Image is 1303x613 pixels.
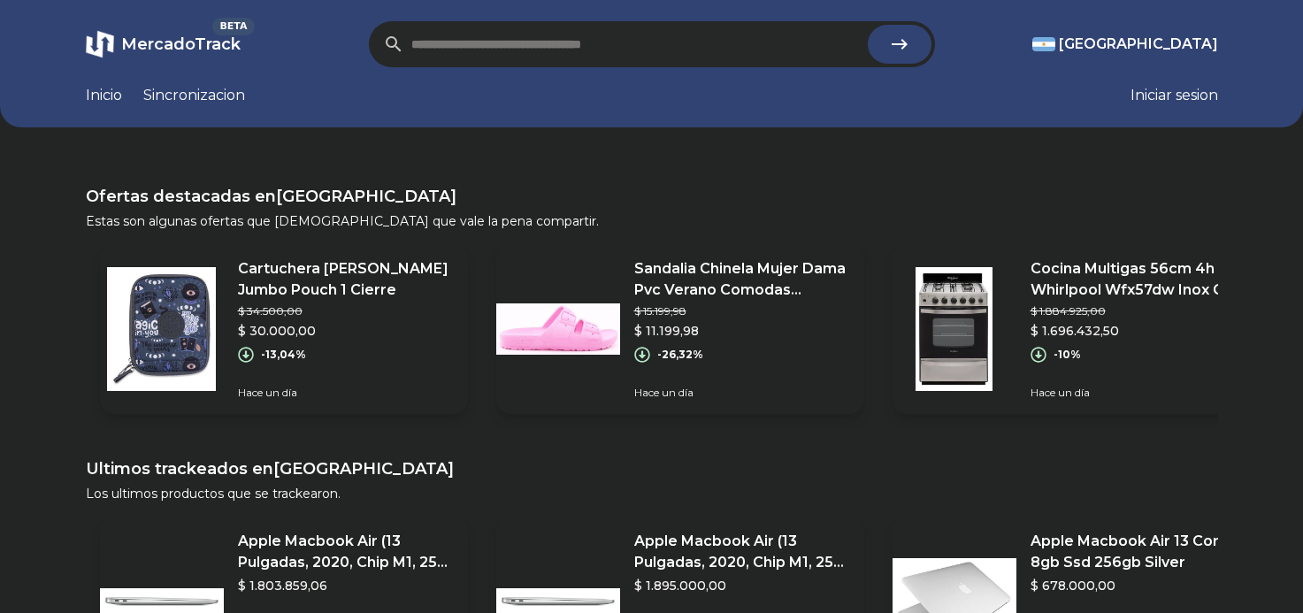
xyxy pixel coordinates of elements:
[238,386,454,400] p: Hace un día
[238,577,454,594] p: $ 1.803.859,06
[1031,531,1246,573] p: Apple Macbook Air 13 Core I5 8gb Ssd 256gb Silver
[1032,37,1055,51] img: Argentina
[100,267,224,391] img: Featured image
[86,85,122,106] a: Inicio
[1031,304,1246,318] p: $ 1.884.925,00
[496,244,864,414] a: Featured imageSandalia Chinela Mujer Dama Pvc Verano Comodas [PERSON_NAME]$ 15.199,98$ 11.199,98-...
[121,34,241,54] span: MercadoTrack
[86,485,1218,502] p: Los ultimos productos que se trackearon.
[143,85,245,106] a: Sincronizacion
[238,531,454,573] p: Apple Macbook Air (13 Pulgadas, 2020, Chip M1, 256 Gb De Ssd, 8 Gb De Ram) - Plata
[634,386,850,400] p: Hace un día
[1131,85,1218,106] button: Iniciar sesion
[893,267,1016,391] img: Featured image
[657,348,703,362] p: -26,32%
[1031,258,1246,301] p: Cocina Multigas 56cm 4h Whirlpool Wfx57dw Inox Grill Timer
[261,348,306,362] p: -13,04%
[893,244,1261,414] a: Featured imageCocina Multigas 56cm 4h Whirlpool Wfx57dw Inox Grill Timer$ 1.884.925,00$ 1.696.432...
[212,18,254,35] span: BETA
[238,304,454,318] p: $ 34.500,00
[634,577,850,594] p: $ 1.895.000,00
[1031,386,1246,400] p: Hace un día
[86,30,241,58] a: MercadoTrackBETA
[1054,348,1081,362] p: -10%
[86,30,114,58] img: MercadoTrack
[238,322,454,340] p: $ 30.000,00
[100,244,468,414] a: Featured imageCartuchera [PERSON_NAME] Jumbo Pouch 1 Cierre$ 34.500,00$ 30.000,00-13,04%Hace un día
[1031,577,1246,594] p: $ 678.000,00
[496,267,620,391] img: Featured image
[634,258,850,301] p: Sandalia Chinela Mujer Dama Pvc Verano Comodas [PERSON_NAME]
[634,531,850,573] p: Apple Macbook Air (13 Pulgadas, 2020, Chip M1, 256 Gb De Ssd, 8 Gb De Ram) - Plata
[1059,34,1218,55] span: [GEOGRAPHIC_DATA]
[238,258,454,301] p: Cartuchera [PERSON_NAME] Jumbo Pouch 1 Cierre
[86,456,1218,481] h1: Ultimos trackeados en [GEOGRAPHIC_DATA]
[86,212,1218,230] p: Estas son algunas ofertas que [DEMOGRAPHIC_DATA] que vale la pena compartir.
[1032,34,1218,55] button: [GEOGRAPHIC_DATA]
[634,322,850,340] p: $ 11.199,98
[634,304,850,318] p: $ 15.199,98
[86,184,1218,209] h1: Ofertas destacadas en [GEOGRAPHIC_DATA]
[1031,322,1246,340] p: $ 1.696.432,50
